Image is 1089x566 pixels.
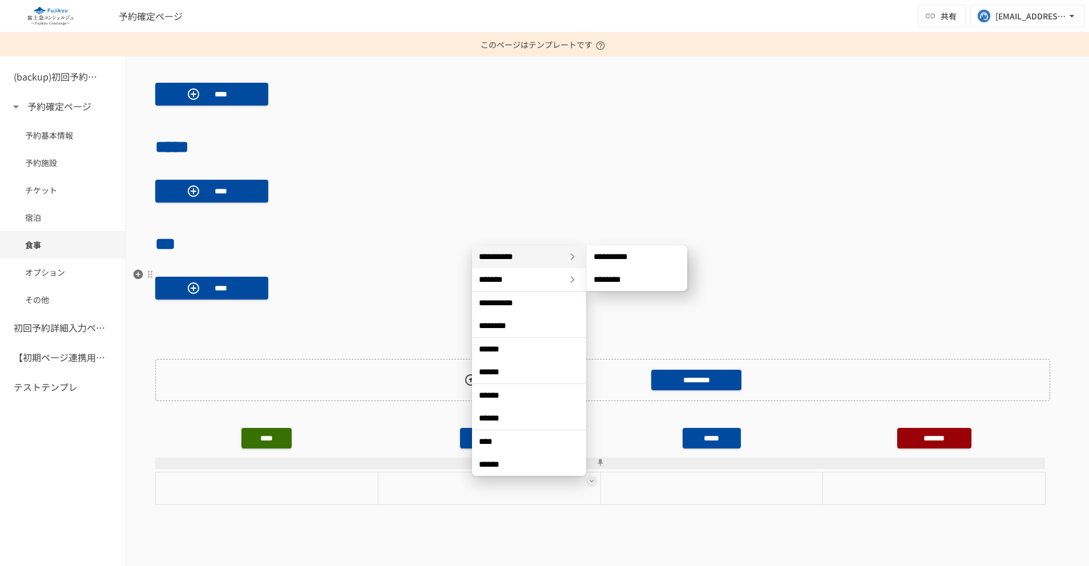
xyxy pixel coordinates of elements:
[25,184,100,196] span: チケット
[25,293,100,306] span: その他
[25,156,100,169] span: 予約施設
[995,9,1066,23] div: [EMAIL_ADDRESS][DOMAIN_NAME]
[918,5,966,27] button: 共有
[27,99,91,114] h6: 予約確定ページ
[481,33,608,56] p: このページはテンプレートです
[25,211,100,224] span: 宿泊
[970,5,1084,27] button: [EMAIL_ADDRESS][DOMAIN_NAME]
[14,7,87,25] img: eQeGXtYPV2fEKIA3pizDiVdzO5gJTl2ahLbsPaD2E4R
[25,129,100,141] span: 予約基本情報
[941,10,957,22] span: 共有
[25,266,100,278] span: オプション
[25,238,100,251] span: 食事
[14,321,105,335] h6: 初回予約詳細入力ページ
[14,70,105,84] h6: (backup)初回予約詳細入力ページ複製
[14,380,78,395] h6: テストテンプレ
[119,9,183,23] span: 予約確定ページ
[14,350,105,365] h6: 【初期ページ連携用】SFAの会社から連携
